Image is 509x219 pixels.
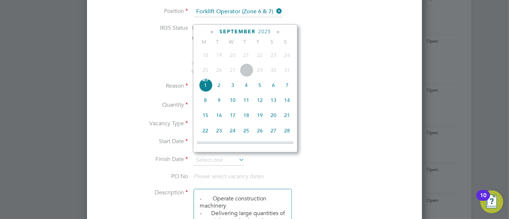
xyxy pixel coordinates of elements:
span: 2025 [258,29,271,35]
span: 16 [212,108,226,122]
span: 22 [199,124,212,137]
span: 19 [212,48,226,62]
span: 15 [199,108,212,122]
span: 31 [280,63,294,77]
input: Search for... [194,6,282,17]
label: PO No [98,173,188,180]
strong: Status Determination Statement [192,36,258,41]
span: 30 [267,63,280,77]
label: Start Date [98,138,188,145]
label: IR35 Status [98,24,188,32]
span: 23 [267,48,280,62]
span: 20 [267,108,280,122]
span: 3 [226,78,239,92]
label: Quantity [98,101,188,109]
span: 22 [253,48,267,62]
span: 14 [280,93,294,107]
span: T [210,39,224,45]
span: 27 [226,63,239,77]
span: 4 [239,78,253,92]
div: 10 [480,195,486,205]
span: 27 [267,124,280,137]
span: 8 [199,93,212,107]
span: 2 [212,78,226,92]
span: 10 [226,93,239,107]
span: 29 [199,139,212,152]
span: 26 [253,124,267,137]
span: 23 [212,124,226,137]
span: 1 [199,78,212,92]
span: 11 [239,93,253,107]
span: 28 [239,63,253,77]
span: 18 [239,108,253,122]
span: 21 [280,108,294,122]
span: 26 [212,63,226,77]
span: 19 [253,108,267,122]
span: September [219,29,256,35]
button: Open Resource Center, 10 new notifications [480,190,503,213]
span: 30 [212,139,226,152]
span: Inside IR35 [192,24,220,31]
span: 6 [267,78,280,92]
span: S [265,39,278,45]
span: 18 [199,48,212,62]
span: 20 [226,48,239,62]
span: 9 [212,93,226,107]
span: 12 [253,93,267,107]
span: 5 [253,78,267,92]
label: Description [98,189,188,196]
span: M [197,39,210,45]
label: Finish Date [98,156,188,163]
span: 13 [267,93,280,107]
span: 25 [239,124,253,137]
label: Vacancy Type [98,120,188,127]
span: 28 [280,124,294,137]
span: 7 [280,78,294,92]
span: 21 [239,48,253,62]
label: Reason [98,82,188,90]
span: 24 [226,124,239,137]
span: S [278,39,292,45]
span: 25 [199,63,212,77]
span: The status determination for this position can be updated after creating the vacancy [192,61,288,74]
span: T [238,39,251,45]
span: Sep [199,78,212,82]
label: Position [98,8,188,15]
span: 29 [253,63,267,77]
span: W [224,39,238,45]
span: 17 [226,108,239,122]
span: F [251,39,265,45]
span: Please select vacancy dates [194,173,264,180]
input: Select one [194,155,244,166]
span: 24 [280,48,294,62]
